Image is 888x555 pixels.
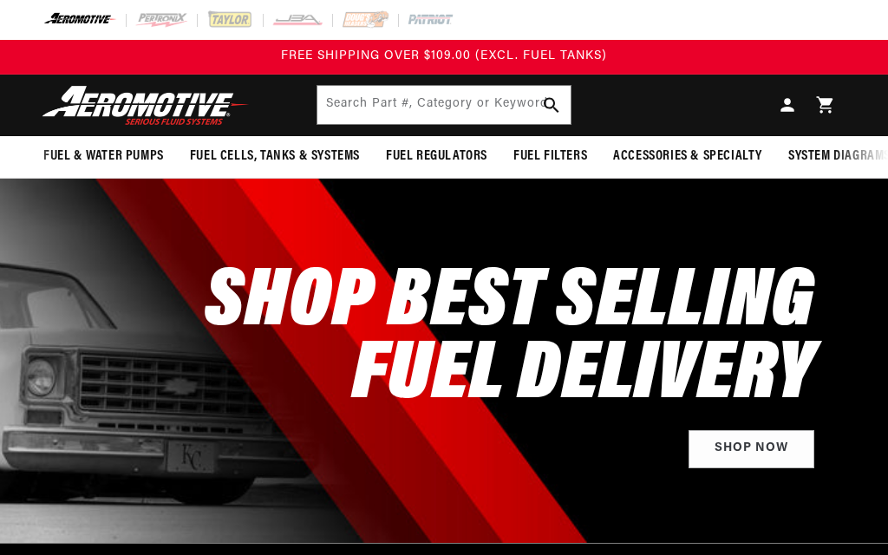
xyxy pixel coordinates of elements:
[600,136,775,177] summary: Accessories & Specialty
[532,86,571,124] button: Search Part #, Category or Keyword
[689,430,814,469] a: Shop Now
[513,147,587,166] span: Fuel Filters
[500,136,600,177] summary: Fuel Filters
[373,136,500,177] summary: Fuel Regulators
[190,147,360,166] span: Fuel Cells, Tanks & Systems
[30,136,177,177] summary: Fuel & Water Pumps
[177,136,373,177] summary: Fuel Cells, Tanks & Systems
[317,86,571,124] input: Search Part #, Category or Keyword
[37,85,254,126] img: Aeromotive
[43,147,164,166] span: Fuel & Water Pumps
[386,147,487,166] span: Fuel Regulators
[281,49,607,62] span: FREE SHIPPING OVER $109.00 (EXCL. FUEL TANKS)
[613,147,762,166] span: Accessories & Specialty
[205,267,814,413] h2: SHOP BEST SELLING FUEL DELIVERY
